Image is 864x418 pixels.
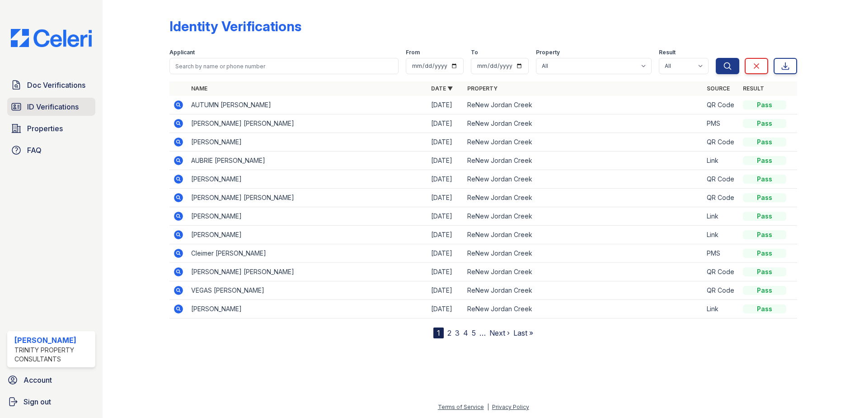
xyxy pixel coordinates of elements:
span: FAQ [27,145,42,156]
a: Date ▼ [431,85,453,92]
td: ReNew Jordan Creek [464,281,704,300]
td: ReNew Jordan Creek [464,96,704,114]
a: Property [467,85,498,92]
td: Link [703,207,739,226]
td: [PERSON_NAME] [188,300,427,318]
div: Pass [743,267,786,276]
div: Pass [743,175,786,184]
td: ReNew Jordan Creek [464,152,704,170]
td: [DATE] [427,226,464,244]
td: [DATE] [427,189,464,207]
div: Pass [743,156,786,165]
label: To [471,49,478,56]
td: [DATE] [427,281,464,300]
a: Name [191,85,207,92]
label: Applicant [169,49,195,56]
div: Pass [743,286,786,295]
td: ReNew Jordan Creek [464,263,704,281]
a: Properties [7,119,95,138]
a: 3 [455,328,460,337]
div: Pass [743,212,786,221]
td: [DATE] [427,300,464,318]
div: Pass [743,193,786,202]
a: 2 [447,328,451,337]
td: [PERSON_NAME] [188,133,427,152]
label: Result [659,49,676,56]
td: [PERSON_NAME] [188,170,427,189]
img: CE_Logo_Blue-a8612792a0a2168367f1c8372b55b34899dd931a85d93a1a3d3e32e68fde9ad4.png [4,29,99,47]
span: Sign out [23,396,51,407]
a: 5 [472,328,476,337]
td: ReNew Jordan Creek [464,114,704,133]
td: [DATE] [427,244,464,263]
div: [PERSON_NAME] [14,335,92,346]
a: Privacy Policy [492,404,529,410]
td: [DATE] [427,207,464,226]
td: QR Code [703,263,739,281]
div: Pass [743,230,786,239]
label: Property [536,49,560,56]
div: Pass [743,249,786,258]
td: ReNew Jordan Creek [464,300,704,318]
td: Link [703,152,739,170]
div: Pass [743,119,786,128]
div: Pass [743,138,786,147]
td: VEGAS [PERSON_NAME] [188,281,427,300]
div: Trinity Property Consultants [14,346,92,364]
td: PMS [703,244,739,263]
td: QR Code [703,133,739,152]
td: ReNew Jordan Creek [464,207,704,226]
span: Doc Verifications [27,80,85,90]
td: [PERSON_NAME] [PERSON_NAME] [188,189,427,207]
a: Last » [513,328,533,337]
td: QR Code [703,189,739,207]
td: Link [703,226,739,244]
div: | [487,404,489,410]
td: [DATE] [427,170,464,189]
td: [PERSON_NAME] [PERSON_NAME] [188,263,427,281]
td: AUTUMN [PERSON_NAME] [188,96,427,114]
td: ReNew Jordan Creek [464,226,704,244]
div: 1 [433,328,444,338]
td: ReNew Jordan Creek [464,170,704,189]
a: Sign out [4,393,99,411]
a: Account [4,371,99,389]
div: Pass [743,100,786,109]
div: Pass [743,304,786,313]
td: Cleimer [PERSON_NAME] [188,244,427,263]
td: ReNew Jordan Creek [464,244,704,263]
td: [DATE] [427,96,464,114]
td: Link [703,300,739,318]
td: [DATE] [427,114,464,133]
td: ReNew Jordan Creek [464,189,704,207]
a: Next › [489,328,510,337]
td: [DATE] [427,263,464,281]
td: [DATE] [427,133,464,152]
input: Search by name or phone number [169,58,399,74]
a: Terms of Service [438,404,484,410]
a: 4 [463,328,468,337]
td: [PERSON_NAME] [PERSON_NAME] [188,114,427,133]
td: QR Code [703,96,739,114]
div: Identity Verifications [169,18,301,34]
td: QR Code [703,281,739,300]
td: PMS [703,114,739,133]
span: … [479,328,486,338]
span: ID Verifications [27,101,79,112]
a: ID Verifications [7,98,95,116]
td: [PERSON_NAME] [188,207,427,226]
td: [PERSON_NAME] [188,226,427,244]
td: ReNew Jordan Creek [464,133,704,152]
a: Source [707,85,730,92]
td: QR Code [703,170,739,189]
span: Properties [27,123,63,134]
a: Result [743,85,764,92]
td: [DATE] [427,152,464,170]
a: FAQ [7,141,95,159]
td: AUBRIE [PERSON_NAME] [188,152,427,170]
a: Doc Verifications [7,76,95,94]
span: Account [23,375,52,385]
label: From [406,49,420,56]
